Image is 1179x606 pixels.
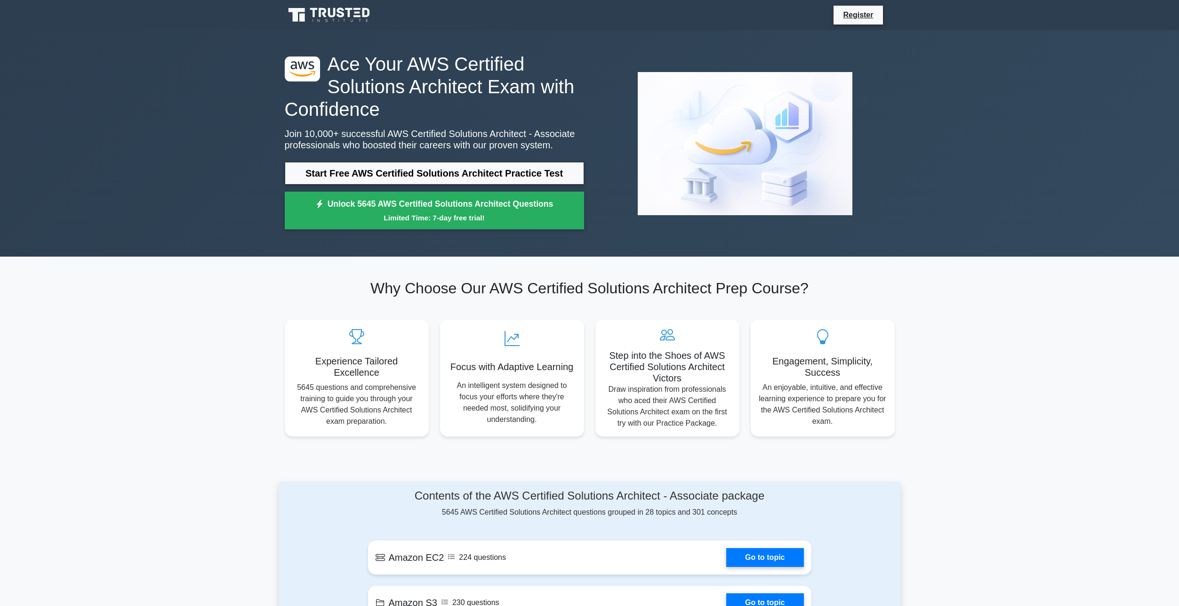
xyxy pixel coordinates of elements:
[285,192,584,229] a: Unlock 5645 AWS Certified Solutions Architect QuestionsLimited Time: 7-day free trial!
[292,356,421,378] h5: Experience Tailored Excellence
[837,9,879,21] a: Register
[448,380,577,425] p: An intelligent system designed to focus your efforts where they're needed most, solidifying your ...
[368,489,811,503] h4: Contents of the AWS Certified Solutions Architect - Associate package
[368,489,811,518] div: 5645 AWS Certified Solutions Architect questions grouped in 28 topics and 301 concepts
[292,382,421,427] p: 5645 questions and comprehensive training to guide you through your AWS Certified Solutions Archi...
[285,279,895,297] h2: Why Choose Our AWS Certified Solutions Architect Prep Course?
[758,382,887,427] p: An enjoyable, intuitive, and effective learning experience to prepare you for the AWS Certified S...
[630,65,860,223] img: AWS Certified Solutions Architect - Associate Preview
[603,350,732,384] h5: Step into the Shoes of AWS Certified Solutions Architect Victors
[448,361,577,372] h5: Focus with Adaptive Learning
[285,162,584,185] a: Start Free AWS Certified Solutions Architect Practice Test
[603,384,732,429] p: Draw inspiration from professionals who aced their AWS Certified Solutions Architect exam on the ...
[297,212,572,223] small: Limited Time: 7-day free trial!
[285,128,584,151] p: Join 10,000+ successful AWS Certified Solutions Architect - Associate professionals who boosted t...
[285,53,584,121] h1: Ace Your AWS Certified Solutions Architect Exam with Confidence
[758,356,887,378] h5: Engagement, Simplicity, Success
[726,548,803,567] a: Go to topic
